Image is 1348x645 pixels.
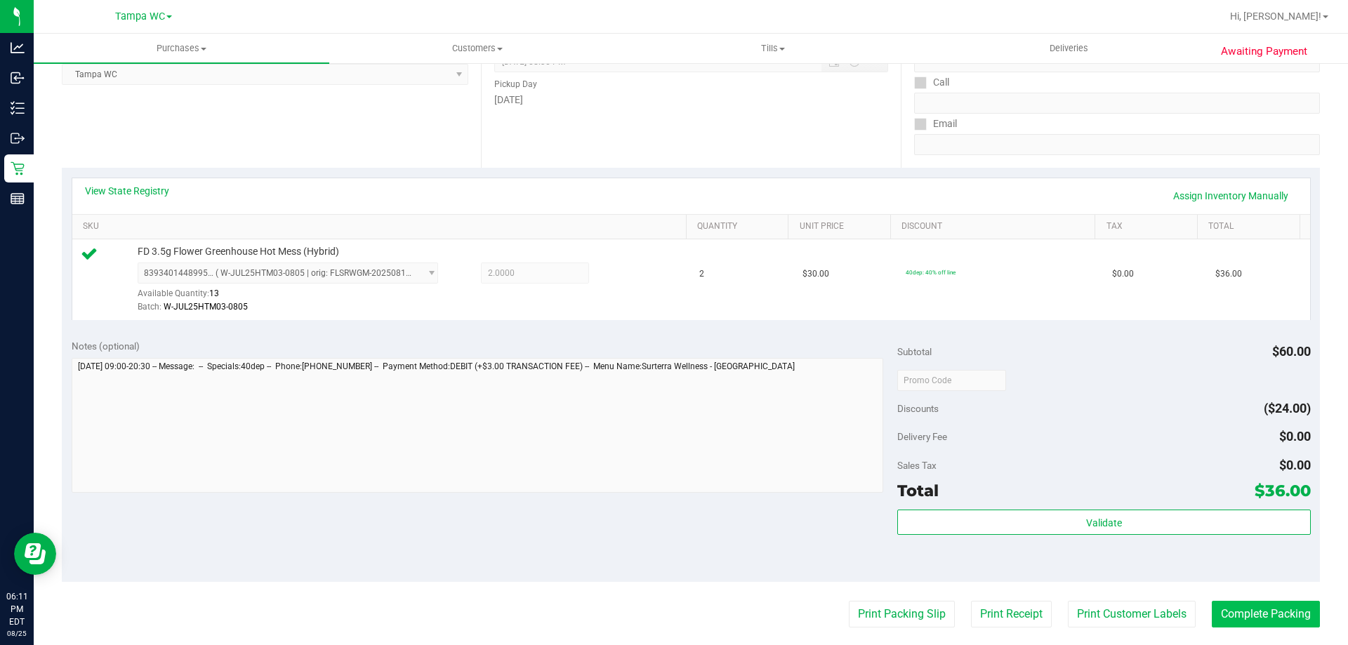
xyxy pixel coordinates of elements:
[897,431,947,442] span: Delivery Fee
[11,41,25,55] inline-svg: Analytics
[1279,458,1311,472] span: $0.00
[34,34,329,63] a: Purchases
[138,284,454,311] div: Available Quantity:
[626,42,920,55] span: Tills
[83,221,680,232] a: SKU
[6,590,27,628] p: 06:11 PM EDT
[906,269,956,276] span: 40dep: 40% off line
[330,42,624,55] span: Customers
[494,78,537,91] label: Pickup Day
[1068,601,1196,627] button: Print Customer Labels
[11,131,25,145] inline-svg: Outbound
[1221,44,1307,60] span: Awaiting Payment
[914,93,1320,114] input: Format: (999) 999-9999
[897,481,939,500] span: Total
[1255,481,1311,500] span: $36.00
[85,184,169,198] a: View State Registry
[897,460,937,471] span: Sales Tax
[699,267,704,281] span: 2
[625,34,920,63] a: Tills
[1230,11,1321,22] span: Hi, [PERSON_NAME]!
[138,245,339,258] span: FD 3.5g Flower Greenhouse Hot Mess (Hybrid)
[1264,401,1311,415] span: ($24.00)
[849,601,955,627] button: Print Packing Slip
[897,346,932,357] span: Subtotal
[1215,267,1242,281] span: $36.00
[329,34,625,63] a: Customers
[1279,429,1311,444] span: $0.00
[1212,601,1320,627] button: Complete Packing
[209,288,219,298] span: 13
[914,72,949,93] label: Call
[1086,517,1122,528] span: Validate
[34,42,329,55] span: Purchases
[11,101,25,115] inline-svg: Inventory
[914,114,957,134] label: Email
[14,533,56,575] iframe: Resource center
[897,370,1006,391] input: Promo Code
[897,396,939,421] span: Discounts
[164,302,248,312] span: W-JUL25HTM03-0805
[802,267,829,281] span: $30.00
[11,71,25,85] inline-svg: Inbound
[697,221,783,232] a: Quantity
[6,628,27,639] p: 08/25
[1112,267,1134,281] span: $0.00
[115,11,165,22] span: Tampa WC
[11,192,25,206] inline-svg: Reports
[971,601,1052,627] button: Print Receipt
[901,221,1090,232] a: Discount
[11,161,25,175] inline-svg: Retail
[72,340,140,352] span: Notes (optional)
[921,34,1217,63] a: Deliveries
[897,510,1310,535] button: Validate
[800,221,885,232] a: Unit Price
[1106,221,1192,232] a: Tax
[1031,42,1107,55] span: Deliveries
[494,93,887,107] div: [DATE]
[1164,184,1297,208] a: Assign Inventory Manually
[138,302,161,312] span: Batch:
[1272,344,1311,359] span: $60.00
[1208,221,1294,232] a: Total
